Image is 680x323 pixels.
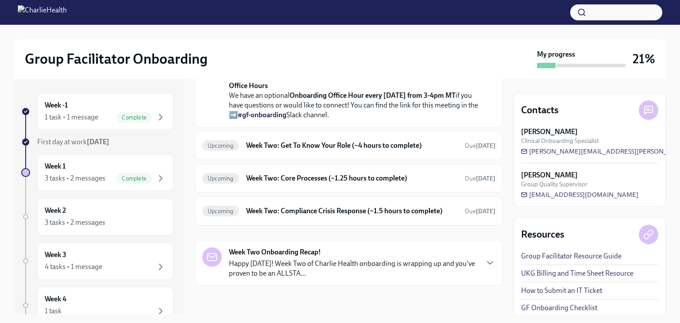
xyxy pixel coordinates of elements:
strong: [PERSON_NAME] [521,170,578,180]
a: How to Submit an IT Ticket [521,286,602,296]
a: GF Onboarding Checklist [521,303,597,313]
a: [EMAIL_ADDRESS][DOMAIN_NAME] [521,190,638,199]
img: CharlieHealth [18,5,67,19]
strong: [DATE] [87,138,109,146]
strong: Office Hours [229,81,268,90]
span: Upcoming [202,175,239,182]
span: Upcoming [202,142,239,149]
strong: [DATE] [476,208,495,215]
h3: 21% [633,51,655,67]
h6: Week Two: Core Processes (~1.25 hours to complete) [246,173,458,183]
strong: My progress [537,50,575,59]
h2: Group Facilitator Onboarding [25,50,208,68]
h6: Week Two: Compliance Crisis Response (~1.5 hours to complete) [246,206,458,216]
h6: Week -1 [45,100,68,110]
div: 3 tasks • 2 messages [45,218,105,227]
a: #gf-onboarding [238,111,286,119]
span: Complete [116,175,152,182]
span: First day at work [37,138,109,146]
a: Group Facilitator Resource Guide [521,251,622,261]
a: Week -11 task • 1 messageComplete [21,93,174,130]
a: UpcomingWeek Two: Core Processes (~1.25 hours to complete)Due[DATE] [202,171,495,185]
span: Due [465,142,495,150]
div: 1 task [45,306,62,316]
span: September 16th, 2025 07:00 [465,142,495,150]
strong: [DATE] [476,175,495,182]
span: September 16th, 2025 07:00 [465,174,495,183]
h6: Week 4 [45,294,66,304]
span: Upcoming [202,208,239,215]
strong: [DATE] [476,142,495,150]
div: 3 tasks • 2 messages [45,173,105,183]
div: 4 tasks • 1 message [45,262,102,272]
span: Due [465,208,495,215]
p: Happy [DATE]! Week Two of Charlie Health onboarding is wrapping up and you've proven to be an ALL... [229,259,478,278]
h4: Contacts [521,104,559,117]
h6: Week Two: Get To Know Your Role (~4 hours to complete) [246,141,458,150]
span: Clinical Onboarding Specialist [521,137,599,145]
strong: Week Two Onboarding Recap! [229,247,321,257]
strong: [PERSON_NAME] [521,127,578,137]
a: UpcomingWeek Two: Compliance Crisis Response (~1.5 hours to complete)Due[DATE] [202,204,495,218]
h6: Week 3 [45,250,66,260]
h6: Week 2 [45,206,66,215]
h4: Resources [521,228,564,241]
span: Complete [116,114,152,121]
span: Due [465,175,495,182]
p: We have an optional if you have questions or would like to connect! You can find the link for thi... [229,81,481,120]
a: Week 34 tasks • 1 message [21,242,174,280]
a: UKG Billing and Time Sheet Resource [521,269,634,278]
a: Week 13 tasks • 2 messagesComplete [21,154,174,191]
div: 1 task • 1 message [45,112,98,122]
a: Week 23 tasks • 2 messages [21,198,174,235]
span: Group Quality Supervisor [521,180,587,188]
span: September 16th, 2025 07:00 [465,207,495,215]
a: First day at work[DATE] [21,137,174,147]
h6: Week 1 [45,161,66,171]
a: UpcomingWeek Two: Get To Know Your Role (~4 hours to complete)Due[DATE] [202,138,495,153]
strong: Onboarding Office Hour every [DATE] from 3-4pm MT [290,91,456,100]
